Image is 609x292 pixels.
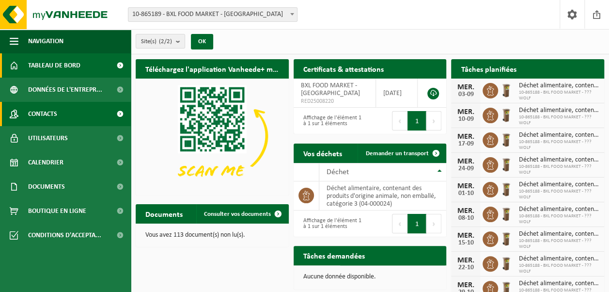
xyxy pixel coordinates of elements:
h2: Certificats & attestations [294,59,393,78]
span: Utilisateurs [28,126,68,150]
span: Conditions d'accepta... [28,223,101,247]
button: Next [426,214,441,233]
span: Données de l'entrepr... [28,78,102,102]
h2: Tâches demandées [294,246,375,265]
img: WB-0140-HPE-BN-01 [498,205,515,222]
div: MER. [456,108,475,116]
span: Déchet alimentaire, contenant des produits d'origine animale, non emballé, catég... [518,206,599,213]
p: Vous avez 113 document(s) non lu(s). [145,232,279,239]
span: 10-865189 - BXL FOOD MARKET - BRUSSEL [128,7,297,22]
a: Consulter vos documents [196,204,288,224]
span: 10-865188 - BXL FOOD MARKET - ???WOLF [518,213,599,225]
span: BXL FOOD MARKET - [GEOGRAPHIC_DATA] [301,82,360,97]
img: WB-0140-HPE-BN-01 [498,156,515,172]
span: 10-865188 - BXL FOOD MARKET - ???WOLF [518,139,599,151]
span: Tableau de bord [28,53,80,78]
span: Contacts [28,102,57,126]
count: (2/2) [159,38,172,45]
div: MER. [456,281,475,289]
div: 01-10 [456,190,475,197]
span: Déchet alimentaire, contenant des produits d'origine animale, non emballé, catég... [518,156,599,164]
p: Aucune donnée disponible. [303,274,437,280]
h2: Tâches planifiées [451,59,526,78]
div: MER. [456,257,475,264]
img: WB-0140-HPE-BN-01 [498,230,515,246]
img: Download de VHEPlus App [136,79,289,194]
button: Previous [392,111,407,130]
span: Déchet alimentaire, contenant des produits d'origine animale, non emballé, catég... [518,255,599,263]
span: Site(s) [141,34,172,49]
span: 10-865188 - BXL FOOD MARKET - ???WOLF [518,238,599,250]
div: MER. [456,158,475,165]
span: Documents [28,175,65,199]
span: 10-865188 - BXL FOOD MARKET - ???WOLF [518,189,599,200]
button: 1 [407,111,426,130]
div: 03-09 [456,91,475,98]
span: Consulter vos documents [204,211,271,217]
button: OK [191,34,213,49]
img: WB-0140-HPE-BN-01 [498,106,515,123]
td: [DATE] [376,79,418,108]
div: Affichage de l'élément 1 à 1 sur 1 éléments [298,110,365,131]
td: déchet alimentaire, contenant des produits d'origine animale, non emballé, catégorie 3 (04-000024) [319,181,447,211]
div: MER. [456,232,475,240]
div: MER. [456,182,475,190]
span: 10-865189 - BXL FOOD MARKET - BRUSSEL [128,8,297,21]
span: Déchet alimentaire, contenant des produits d'origine animale, non emballé, catég... [518,230,599,238]
span: Calendrier [28,150,63,175]
h2: Documents [136,204,192,223]
button: Next [426,111,441,130]
div: 17-09 [456,141,475,147]
div: 24-09 [456,165,475,172]
h2: Téléchargez l'application Vanheede+ maintenant! [136,59,289,78]
button: Previous [392,214,407,233]
button: Site(s)(2/2) [136,34,185,49]
span: 10-865188 - BXL FOOD MARKET - ???WOLF [518,90,599,101]
span: Demander un transport [365,150,428,157]
img: WB-0140-HPE-BN-01 [498,131,515,147]
span: Navigation [28,29,63,53]
img: WB-0140-HPE-BN-01 [498,180,515,197]
img: WB-0140-HPE-BN-01 [498,81,515,98]
div: MER. [456,83,475,91]
div: Affichage de l'élément 1 à 1 sur 1 éléments [298,213,365,234]
div: MER. [456,133,475,141]
img: WB-0140-HPE-BN-01 [498,255,515,271]
span: 10-865188 - BXL FOOD MARKET - ???WOLF [518,164,599,176]
span: Déchet [327,168,349,176]
span: Déchet alimentaire, contenant des produits d'origine animale, non emballé, catég... [518,181,599,189]
span: Déchet alimentaire, contenant des produits d'origine animale, non emballé, catég... [518,280,599,288]
span: Boutique en ligne [28,199,86,223]
div: 08-10 [456,215,475,222]
span: Déchet alimentaire, contenant des produits d'origine animale, non emballé, catég... [518,82,599,90]
span: 10-865188 - BXL FOOD MARKET - ???WOLF [518,263,599,275]
div: 10-09 [456,116,475,123]
span: Déchet alimentaire, contenant des produits d'origine animale, non emballé, catég... [518,131,599,139]
button: 1 [407,214,426,233]
span: Déchet alimentaire, contenant des produits d'origine animale, non emballé, catég... [518,107,599,114]
h2: Vos déchets [294,144,352,162]
div: 15-10 [456,240,475,246]
a: Demander un transport [358,144,445,163]
div: 22-10 [456,264,475,271]
span: 10-865188 - BXL FOOD MARKET - ???WOLF [518,114,599,126]
div: MER. [456,207,475,215]
span: RED25008220 [301,97,368,105]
